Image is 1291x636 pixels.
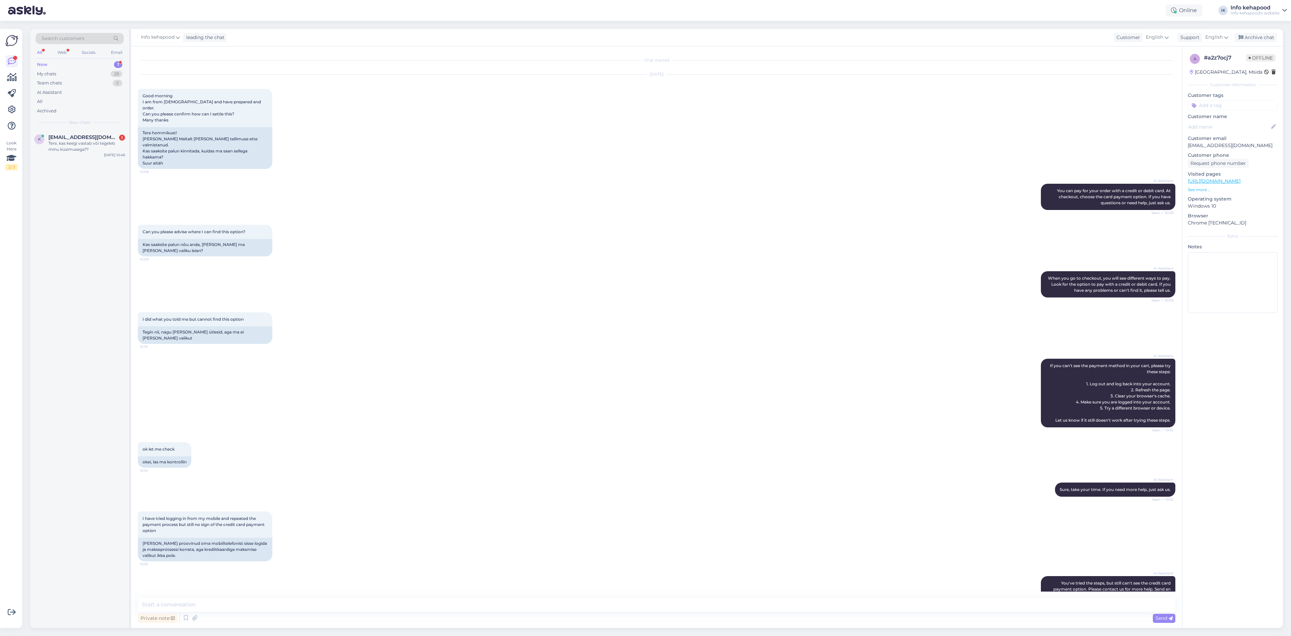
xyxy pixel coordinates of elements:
[1188,219,1278,226] p: Chrome [TECHNICAL_ID]
[1235,33,1277,42] div: Archive chat
[1114,34,1140,41] div: Customer
[141,34,174,41] span: Info kehapood
[37,61,47,68] div: New
[1188,92,1278,99] p: Customer tags
[143,317,244,322] span: I did what you told me but cannot find this option
[5,34,18,47] img: Askly Logo
[1188,212,1278,219] p: Browser
[1194,56,1197,61] span: a
[1188,187,1278,193] p: See more ...
[48,134,118,140] span: kerli.oidsalu@gmail.com
[1204,54,1246,62] div: # a2z7ocj7
[111,71,122,77] div: 28
[1049,580,1172,604] span: You've tried the steps, but still can't see the credit card payment option. Please contact us for...
[138,538,272,561] div: [PERSON_NAME] proovinud oma mobiiltelefonist sisse logida ja makseprotsessi korrata, aga krediitk...
[140,344,165,349] span: 10:10
[1188,243,1278,250] p: Notes
[138,614,178,623] div: Private note
[1048,276,1172,293] span: When you go to checkout, you will see different ways to pay. Look for the option to pay with a cr...
[143,516,266,533] span: I have tried logging in from my mobile and repeated the payment process but still no sign of the ...
[37,80,62,86] div: Team chats
[1188,159,1249,168] div: Request phone number
[1057,188,1172,205] span: You can pay for your order with a credit or debit card. At checkout, choose the card payment opti...
[37,71,56,77] div: My chats
[138,57,1175,63] div: Chat started
[80,48,97,57] div: Socials
[69,119,90,126] span: New chats
[42,35,84,42] span: Search customers
[5,140,17,170] div: Look Here
[1188,142,1278,149] p: [EMAIL_ADDRESS][DOMAIN_NAME]
[1148,571,1173,576] span: AI Assistant
[1148,497,1173,502] span: Seen ✓ 10:10
[1188,178,1241,184] a: [URL][DOMAIN_NAME]
[143,229,245,234] span: Can you please advise where I can find this option?
[1148,477,1173,482] span: AI Assistant
[1188,203,1278,210] p: Windows 10
[113,80,122,86] div: 0
[1188,196,1278,203] p: Operating system
[1146,34,1163,41] span: English
[1230,5,1287,16] a: Info kehapoodInfo kehapood's website
[1188,100,1278,110] input: Add a tag
[1188,233,1278,239] div: Extra
[1148,210,1173,215] span: Seen ✓ 10:08
[1188,113,1278,120] p: Customer name
[114,61,122,68] div: 1
[1166,4,1202,16] div: Online
[143,93,262,122] span: Good morning I am from [DEMOGRAPHIC_DATA] and have prepared and order. Can you please confirm how...
[1205,34,1223,41] span: English
[140,169,165,174] span: 10:08
[1148,353,1173,358] span: AI Assistant
[1188,171,1278,178] p: Visited pages
[56,48,68,57] div: Web
[143,447,174,452] span: ok let me check
[138,456,191,468] div: okei, las ma kontrollin
[48,140,125,152] div: Tere, kas keegi vastab või tegeleb minu küsimusega??
[1148,266,1173,271] span: AI Assistant
[1148,298,1173,303] span: Seen ✓ 10:09
[140,468,165,473] span: 10:10
[1190,69,1262,76] div: [GEOGRAPHIC_DATA], Msida
[138,127,272,169] div: Tere hommikust! [PERSON_NAME] Maltalt [PERSON_NAME] tellimuse ette valmistanud. Kas saaksite palu...
[1156,615,1173,621] span: Send
[1188,82,1278,88] div: Customer information
[38,137,41,142] span: k
[37,89,62,96] div: AI Assistant
[119,135,125,141] div: 1
[1246,54,1276,62] span: Offline
[1218,6,1228,15] div: IK
[1178,34,1200,41] div: Support
[1230,10,1280,16] div: Info kehapood's website
[138,326,272,344] div: Tegin nii, nagu [PERSON_NAME] ütlesid, aga ma ei [PERSON_NAME] valikut
[1230,5,1280,10] div: Info kehapood
[1188,123,1270,131] input: Add name
[1148,428,1173,433] span: Seen ✓ 10:10
[1050,363,1172,423] span: If you can't see the payment method in your cart, please try these steps: 1. Log out and log back...
[184,34,225,41] div: leading the chat
[140,562,165,567] span: 10:18
[1148,178,1173,183] span: AI Assistant
[1060,487,1171,492] span: Sure, take your time. If you need more help, just ask us.
[1188,152,1278,159] p: Customer phone
[37,98,43,105] div: All
[140,257,165,262] span: 10:09
[1188,135,1278,142] p: Customer email
[138,239,272,256] div: Kas saaksite palun nõu anda, [PERSON_NAME] ma [PERSON_NAME] valiku leian?
[104,152,125,157] div: [DATE] 10:46
[37,108,56,114] div: Archived
[110,48,124,57] div: Email
[5,164,17,170] div: 2 / 3
[36,48,43,57] div: All
[138,71,1175,77] div: [DATE]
